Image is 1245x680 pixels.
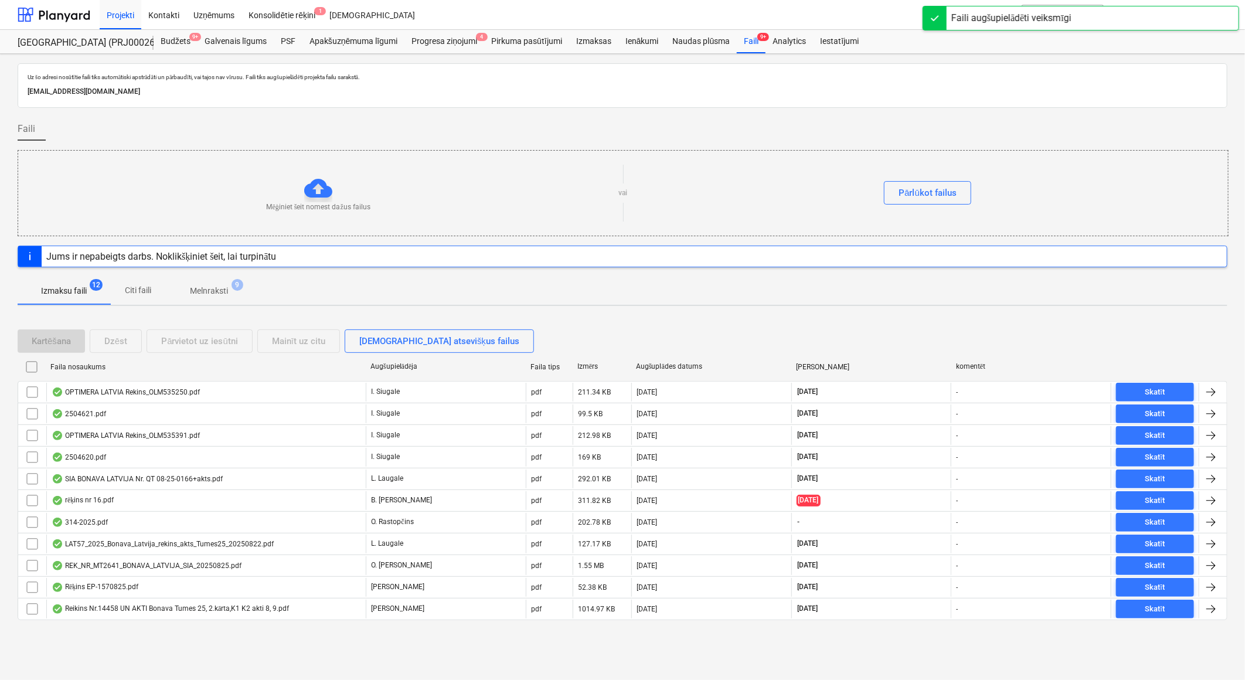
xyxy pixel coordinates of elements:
div: REK_NR_MT2641_BONAVA_LATVIJA_SIA_20250825.pdf [52,561,241,570]
div: Faili augšupielādēti veiksmīgi [951,11,1071,25]
div: - [956,518,958,526]
span: [DATE] [797,604,819,614]
button: Skatīt [1116,404,1194,423]
div: Izmērs [577,362,627,371]
div: pdf [531,518,542,526]
button: Skatīt [1116,491,1194,510]
span: [DATE] [797,452,819,462]
div: - [956,431,958,440]
span: 12 [90,279,103,291]
div: - [956,410,958,418]
div: OCR pabeigts [52,431,63,440]
div: rēķins nr 16.pdf [52,496,114,505]
a: PSF [274,30,302,53]
button: Skatīt [1116,600,1194,618]
div: Skatīt [1145,451,1165,464]
div: 52.38 KB [578,583,607,591]
div: LAT57_2025_Bonava_Latvija_rekins_akts_Tumes25_20250822.pdf [52,539,274,549]
div: [DATE] [637,410,657,418]
div: Skatīt [1145,603,1165,616]
a: Apakšuzņēmuma līgumi [302,30,404,53]
div: 211.34 KB [578,388,611,396]
p: Izmaksu faili [41,285,87,297]
a: Progresa ziņojumi4 [404,30,484,53]
a: Analytics [766,30,813,53]
div: Skatīt [1145,516,1165,529]
div: Skatīt [1145,559,1165,573]
div: pdf [531,583,542,591]
p: Mēģiniet šeit nomest dažus failus [267,202,370,212]
div: 311.82 KB [578,497,611,505]
div: [DATE] [637,540,657,548]
div: [DATE] [637,453,657,461]
div: [DATE] [637,518,657,526]
span: 9+ [189,33,201,41]
div: OCR pabeigts [52,561,63,570]
div: 99.5 KB [578,410,603,418]
div: [DATE] [637,475,657,483]
span: [DATE] [797,495,821,506]
span: 1 [314,7,326,15]
div: Skatīt [1145,407,1165,421]
div: Skatīt [1145,472,1165,486]
div: 127.17 KB [578,540,611,548]
div: pdf [531,453,542,461]
span: 4 [476,33,488,41]
div: pdf [531,388,542,396]
span: [DATE] [797,387,819,397]
button: Skatīt [1116,470,1194,488]
iframe: Chat Widget [1186,624,1245,680]
div: Faila nosaukums [50,363,361,371]
p: L. Laugale [371,539,403,549]
div: Faili [737,30,766,53]
div: Progresa ziņojumi [404,30,484,53]
button: Skatīt [1116,535,1194,553]
button: Skatīt [1116,578,1194,597]
p: Uz šo adresi nosūtītie faili tiks automātiski apstrādāti un pārbaudīti, vai tajos nav vīrusu. Fai... [28,73,1217,81]
p: I. Siugale [371,409,400,419]
p: Citi faili [124,284,152,297]
div: OCR pabeigts [52,539,63,549]
a: Galvenais līgums [198,30,274,53]
span: 9+ [757,33,769,41]
div: 1.55 MB [578,562,604,570]
p: [EMAIL_ADDRESS][DOMAIN_NAME] [28,86,1217,98]
p: [PERSON_NAME] [371,582,424,592]
div: OCR pabeigts [52,604,63,614]
div: pdf [531,475,542,483]
div: Augšuplādes datums [636,362,787,371]
button: Skatīt [1116,426,1194,445]
button: Skatīt [1116,556,1194,575]
div: [PERSON_NAME] [796,363,947,371]
p: vai [619,188,628,198]
div: 314-2025.pdf [52,518,108,527]
button: Skatīt [1116,383,1194,402]
a: Faili9+ [737,30,766,53]
div: pdf [531,431,542,440]
div: - [956,583,958,591]
span: [DATE] [797,474,819,484]
div: - [956,605,958,613]
div: [DATE] [637,388,657,396]
div: Rēķins EP-1570825.pdf [52,583,138,592]
div: 2504620.pdf [52,453,106,462]
span: [DATE] [797,539,819,549]
div: Skatīt [1145,538,1165,551]
div: Skatīt [1145,494,1165,508]
div: [DATE] [637,583,657,591]
div: pdf [531,410,542,418]
div: [DATE] [637,431,657,440]
div: OCR pabeigts [52,474,63,484]
p: I. Siugale [371,387,400,397]
div: OCR pabeigts [52,583,63,592]
div: Jums ir nepabeigts darbs. Noklikšķiniet šeit, lai turpinātu [46,251,277,262]
button: Pārlūkot failus [884,181,971,205]
span: [DATE] [797,430,819,440]
div: OCR pabeigts [52,387,63,397]
a: Pirkuma pasūtījumi [484,30,569,53]
span: Faili [18,122,35,136]
div: Reikins Nr.14458 UN AKTI Bonava Tumes 25, 2.kārta,K1 K2 akti 8, 9.pdf [52,604,289,614]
